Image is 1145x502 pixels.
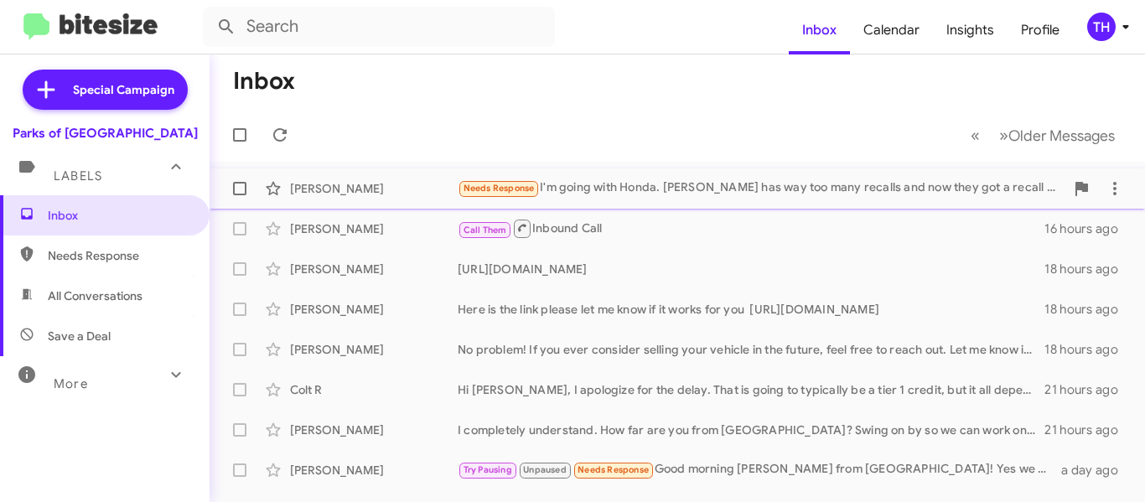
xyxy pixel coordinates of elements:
[464,225,507,235] span: Call Them
[999,125,1008,146] span: »
[290,422,458,438] div: [PERSON_NAME]
[290,261,458,277] div: [PERSON_NAME]
[458,460,1060,479] div: Good morning [PERSON_NAME] from [GEOGRAPHIC_DATA]! Yes we came down from the length and productiv...
[458,261,1044,277] div: [URL][DOMAIN_NAME]
[458,381,1044,398] div: Hi [PERSON_NAME], I apologize for the delay. That is going to typically be a tier 1 credit, but i...
[523,464,567,475] span: Unpaused
[971,125,980,146] span: «
[23,70,188,110] a: Special Campaign
[290,381,458,398] div: Colt R
[1044,381,1132,398] div: 21 hours ago
[458,179,1065,198] div: I'm going with Honda. [PERSON_NAME] has way too many recalls and now they got a recall on the 1.5...
[73,81,174,98] span: Special Campaign
[989,118,1125,153] button: Next
[1008,127,1115,145] span: Older Messages
[1073,13,1127,41] button: TH
[933,6,1008,54] a: Insights
[48,207,190,224] span: Inbox
[233,68,295,95] h1: Inbox
[48,328,111,344] span: Save a Deal
[458,341,1044,358] div: No problem! If you ever consider selling your vehicle in the future, feel free to reach out. Let ...
[1044,220,1132,237] div: 16 hours ago
[1044,341,1132,358] div: 18 hours ago
[290,341,458,358] div: [PERSON_NAME]
[961,118,990,153] button: Previous
[578,464,649,475] span: Needs Response
[464,464,512,475] span: Try Pausing
[464,183,535,194] span: Needs Response
[1087,13,1116,41] div: TH
[290,180,458,197] div: [PERSON_NAME]
[789,6,850,54] a: Inbox
[850,6,933,54] a: Calendar
[48,247,190,264] span: Needs Response
[458,218,1044,239] div: Inbound Call
[54,376,88,391] span: More
[458,422,1044,438] div: I completely understand. How far are you from [GEOGRAPHIC_DATA]? Swing on by so we can work on ge...
[1044,301,1132,318] div: 18 hours ago
[1044,261,1132,277] div: 18 hours ago
[1060,462,1132,479] div: a day ago
[48,287,142,304] span: All Conversations
[1008,6,1073,54] a: Profile
[290,462,458,479] div: [PERSON_NAME]
[961,118,1125,153] nav: Page navigation example
[54,168,102,184] span: Labels
[290,301,458,318] div: [PERSON_NAME]
[458,301,1044,318] div: Here is the link please let me know if it works for you [URL][DOMAIN_NAME]
[1044,422,1132,438] div: 21 hours ago
[203,7,555,47] input: Search
[290,220,458,237] div: [PERSON_NAME]
[13,125,198,142] div: Parks of [GEOGRAPHIC_DATA]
